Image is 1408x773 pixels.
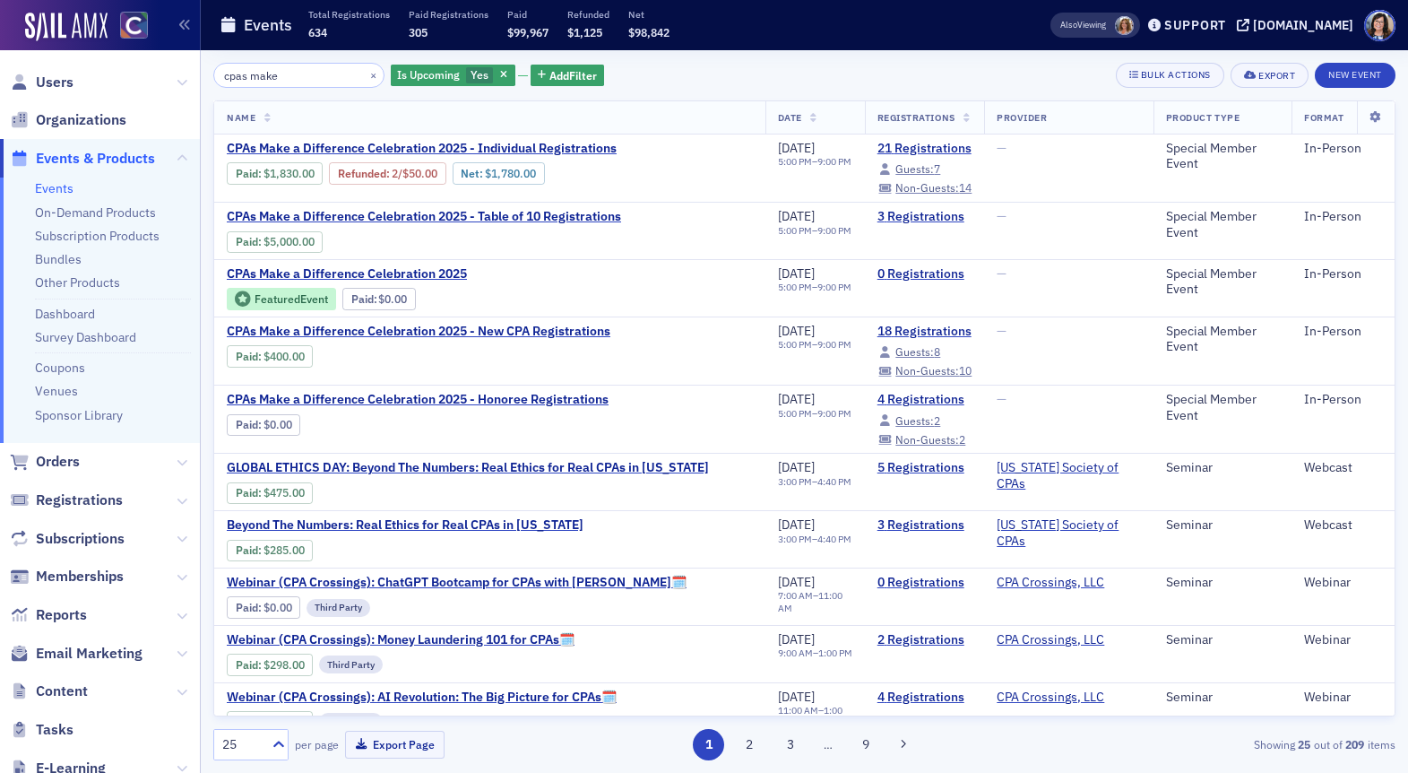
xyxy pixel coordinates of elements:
span: CPA Crossings, LLC [997,575,1110,591]
a: Guests:2 [877,415,941,426]
span: CPAs Make a Difference Celebration 2025 - Honoree Registrations [227,392,609,408]
a: Orders [10,452,80,472]
div: 2 [895,416,940,426]
span: Cheryl Moss [1115,16,1134,35]
div: Special Member Event [1166,324,1280,355]
time: 3:00 PM [778,475,812,488]
div: – [778,282,851,293]
a: Paid [236,601,258,614]
span: $0.00 [263,601,292,614]
span: [DATE] [778,631,815,647]
div: Featured Event [227,288,336,310]
span: Webinar (CPA Crossings): AI Revolution: The Big Picture for CPAs🗓️ [227,690,617,706]
div: Special Member Event [1166,209,1280,240]
div: – [778,156,851,168]
button: New Event [1315,63,1395,88]
a: Email Marketing [10,644,143,664]
button: Export [1231,63,1309,88]
span: Beyond The Numbers: Real Ethics for Real CPAs in Colorado [227,517,583,534]
p: Net [628,8,669,21]
label: per page [295,736,339,752]
img: SailAMX [120,12,148,39]
div: Paid: 0 - $0 [227,596,300,618]
span: $0.00 [378,292,407,306]
div: Bulk Actions [1141,70,1211,80]
a: Paid [236,716,258,729]
div: Special Member Event [1166,392,1280,423]
span: : [236,486,263,499]
div: Seminar [1166,632,1280,648]
a: Paid [236,658,258,672]
div: Webinar [1304,690,1382,706]
div: Paid: 6 - $47500 [227,482,313,504]
div: In-Person [1304,141,1382,157]
span: $400.00 [263,350,305,363]
time: 3:00 PM [778,533,812,545]
button: × [366,66,382,83]
div: Paid: 3 - $28500 [227,540,313,561]
div: Webcast [1304,517,1382,534]
span: Add Filter [549,67,597,83]
span: Memberships [36,567,124,586]
span: Webinar (CPA Crossings): Money Laundering 101 for CPAs🗓️ [227,632,574,648]
span: [DATE] [778,459,815,475]
a: Subscription Products [35,228,160,244]
a: New Event [1315,65,1395,82]
a: Tasks [10,720,73,740]
span: GLOBAL ETHICS DAY: Beyond The Numbers: Real Ethics for Real CPAs in Colorado [227,460,709,476]
span: Format [1304,111,1343,124]
div: – [778,534,851,545]
a: Venues [35,383,78,399]
div: Featured Event [255,294,328,304]
span: Profile [1364,10,1395,41]
div: 14 [895,183,972,193]
a: Other Products [35,274,120,291]
span: — [997,140,1006,156]
span: Organizations [36,110,126,130]
span: Colorado Society of CPAs [997,517,1140,549]
time: 9:00 PM [817,338,851,351]
div: Refunded: 35 - $183000 [329,162,445,184]
img: SailAMX [25,13,108,41]
div: – [778,225,851,237]
div: 10 [895,366,972,376]
button: Export Page [345,731,445,759]
a: Beyond The Numbers: Real Ethics for Real CPAs in [US_STATE] [227,517,583,534]
div: 7 [895,164,940,174]
button: [DOMAIN_NAME] [1237,19,1360,31]
span: CPA Crossings, LLC [997,632,1110,648]
a: Sponsor Library [35,407,123,423]
span: Colorado Society of CPAs [997,460,1140,491]
span: Tasks [36,720,73,740]
p: Total Registrations [308,8,390,21]
span: — [997,391,1006,407]
div: Paid: 35 - $183000 [227,162,323,184]
a: 21 Registrations [877,141,972,157]
span: Name [227,111,255,124]
a: View Homepage [108,12,148,42]
span: … [816,736,841,752]
a: Paid [236,350,258,363]
div: Showing out of items [1014,736,1395,752]
div: – [778,705,852,728]
div: – [778,590,852,613]
a: 5 Registrations [877,460,972,476]
button: Bulk Actions [1116,63,1224,88]
span: Registrations [877,111,955,124]
span: Viewing [1060,19,1106,31]
span: : [236,543,263,557]
input: Search… [213,63,384,88]
span: $98,842 [628,25,669,39]
a: CPAs Make a Difference Celebration 2025 [227,266,569,282]
time: 9:00 AM [778,647,813,659]
time: 9:00 PM [817,407,851,420]
span: [DATE] [778,689,815,705]
span: $475.00 [263,486,305,499]
a: CPA Crossings, LLC [997,690,1104,706]
a: Memberships [10,567,124,586]
div: Support [1164,17,1226,33]
a: CPAs Make a Difference Celebration 2025 - Individual Registrations [227,141,697,157]
strong: 209 [1343,736,1368,752]
span: Reports [36,605,87,625]
span: : [236,601,263,614]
